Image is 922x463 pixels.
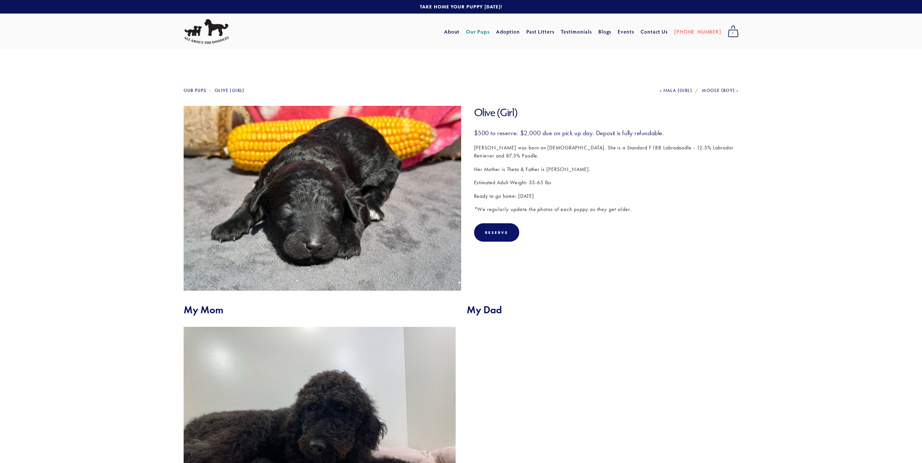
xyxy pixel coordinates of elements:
span: 0 [728,29,739,37]
a: Blogs [598,26,612,37]
img: Olive 1.jpg [184,94,461,302]
a: Contact Us [641,26,668,37]
p: Her Mother is Theta & Father is [PERSON_NAME]. [474,165,739,174]
a: About [444,26,460,37]
h1: Olive (Girl) [474,106,739,119]
p: Ready to go home: [DATE] [474,192,739,200]
a: Olive (Girl) [215,88,245,93]
span: Moose (Boy) [702,88,735,93]
a: [PHONE_NUMBER] [674,26,721,37]
a: Past Litters [526,28,554,35]
a: Our Pups [466,26,490,37]
a: Nala (Girl) [660,88,692,93]
a: Adoption [496,26,520,37]
h2: My Mom [184,304,456,316]
a: 0 items in cart [724,24,742,40]
span: Nala (Girl) [664,88,692,93]
p: Estimated Adult Weight: 55-65 lbs [474,178,739,187]
a: Moose (Boy) [702,88,738,93]
a: Events [618,26,634,37]
a: Our Pups [184,88,207,93]
img: All About The Doodles [184,19,229,44]
p: [PERSON_NAME] was born on [DEMOGRAPHIC_DATA]. She is a Standard F1BB Labradoodle - 12.5% Labrador... [474,144,739,160]
h3: $500 to reserve. $2,000 due on pick up day. Deposit is fully refundable. [474,129,739,137]
div: Reserve [474,223,519,242]
em: *We regularly update the photos of each puppy as they get older. [474,206,631,212]
a: Testimonials [561,26,592,37]
div: Reserve [485,230,508,235]
h2: My Dad [467,304,739,316]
